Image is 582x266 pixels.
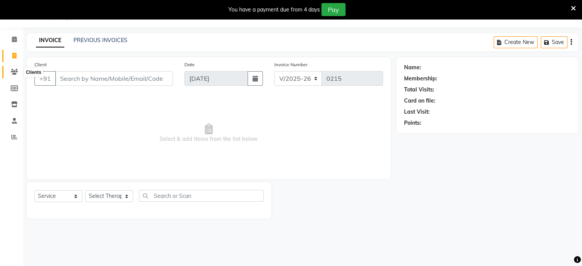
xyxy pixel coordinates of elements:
[404,119,421,127] div: Points:
[34,95,383,171] span: Select & add items from the list below
[541,36,567,48] button: Save
[24,68,43,77] div: Clients
[184,61,195,68] label: Date
[404,75,437,83] div: Membership:
[404,64,421,72] div: Name:
[404,97,435,105] div: Card on file:
[228,6,320,14] div: You have a payment due from 4 days
[494,36,538,48] button: Create New
[36,34,64,47] a: INVOICE
[321,3,346,16] button: Pay
[139,190,264,202] input: Search or Scan
[404,108,430,116] div: Last Visit:
[34,61,47,68] label: Client
[274,61,308,68] label: Invoice Number
[404,86,434,94] div: Total Visits:
[55,71,173,86] input: Search by Name/Mobile/Email/Code
[73,37,127,44] a: PREVIOUS INVOICES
